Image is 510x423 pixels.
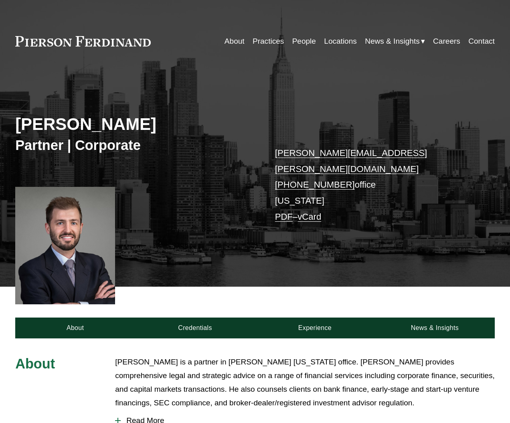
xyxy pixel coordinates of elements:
[15,356,55,371] span: About
[15,137,255,154] h3: Partner | Corporate
[433,34,460,49] a: Careers
[365,34,425,49] a: folder dropdown
[375,318,495,338] a: News & Insights
[15,318,135,338] a: About
[15,114,255,135] h2: [PERSON_NAME]
[253,34,284,49] a: Practices
[115,355,495,410] p: [PERSON_NAME] is a partner in [PERSON_NAME] [US_STATE] office. [PERSON_NAME] provides comprehensi...
[292,34,316,49] a: People
[365,34,420,48] span: News & Insights
[275,145,475,225] p: office [US_STATE] –
[135,318,255,338] a: Credentials
[275,212,293,222] a: PDF
[468,34,495,49] a: Contact
[297,212,321,222] a: vCard
[324,34,357,49] a: Locations
[255,318,375,338] a: Experience
[275,148,427,174] a: [PERSON_NAME][EMAIL_ADDRESS][PERSON_NAME][DOMAIN_NAME]
[225,34,245,49] a: About
[275,180,355,190] a: [PHONE_NUMBER]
